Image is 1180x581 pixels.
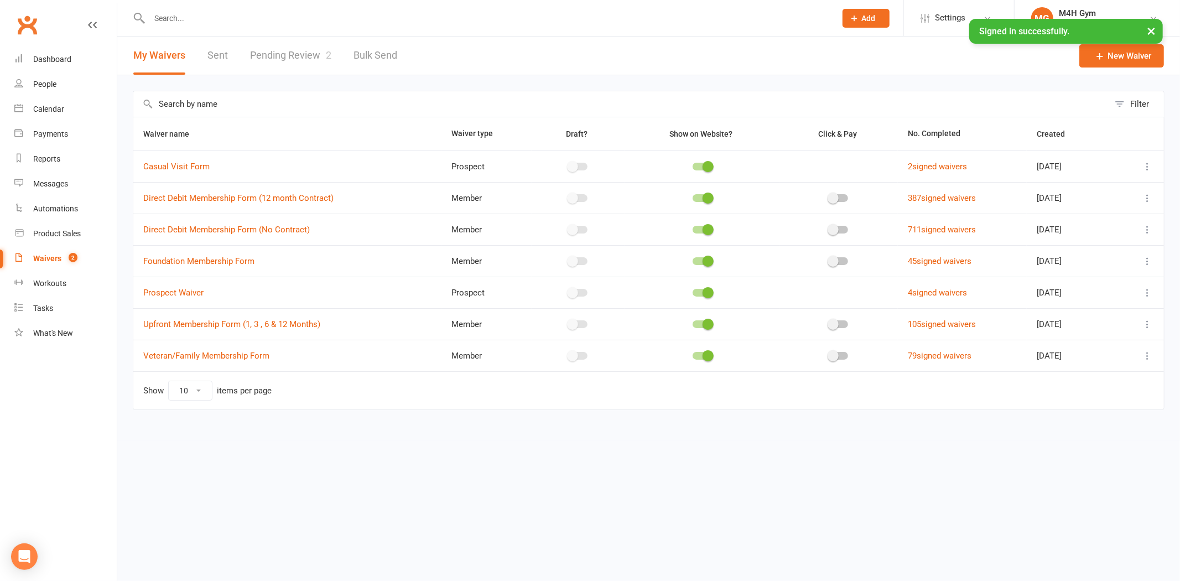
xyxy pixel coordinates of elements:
th: No. Completed [898,117,1027,151]
span: 2 [326,49,331,61]
div: Dashboard [33,55,71,64]
div: Show [143,381,272,401]
a: Direct Debit Membership Form (No Contract) [143,225,310,235]
span: Click & Pay [818,129,857,138]
button: My Waivers [133,37,185,75]
a: Bulk Send [354,37,397,75]
div: Automations [33,204,78,213]
td: Member [441,308,532,340]
a: 4signed waivers [908,288,967,298]
button: Filter [1109,91,1164,117]
div: Filter [1130,97,1149,111]
button: × [1141,19,1161,43]
td: Member [441,245,532,277]
td: [DATE] [1027,182,1115,214]
a: 45signed waivers [908,256,971,266]
a: Calendar [14,97,117,122]
a: 79signed waivers [908,351,971,361]
a: Pending Review2 [250,37,331,75]
div: Tasks [33,304,53,313]
td: Member [441,340,532,371]
a: Veteran/Family Membership Form [143,351,269,361]
div: What's New [33,329,73,338]
a: 2signed waivers [908,162,967,172]
span: Created [1037,129,1077,138]
td: [DATE] [1027,340,1115,371]
td: Member [441,214,532,245]
div: Product Sales [33,229,81,238]
button: Show on Website? [659,127,745,141]
div: People [33,80,56,89]
div: Movement 4 Health [1059,18,1126,28]
div: M4H Gym [1059,8,1126,18]
div: MG [1031,7,1053,29]
a: 387signed waivers [908,193,976,203]
button: Waiver name [143,127,201,141]
a: New Waiver [1079,44,1164,68]
div: Waivers [33,254,61,263]
a: Product Sales [14,221,117,246]
th: Waiver type [441,117,532,151]
input: Search by name [133,91,1109,117]
a: People [14,72,117,97]
a: What's New [14,321,117,346]
a: Upfront Membership Form (1, 3 , 6 & 12 Months) [143,319,320,329]
td: Prospect [441,151,532,182]
div: Messages [33,179,68,188]
div: Payments [33,129,68,138]
td: [DATE] [1027,308,1115,340]
span: Waiver name [143,129,201,138]
span: Show on Website? [669,129,733,138]
span: 2 [69,253,77,262]
a: 105signed waivers [908,319,976,329]
a: Payments [14,122,117,147]
button: Click & Pay [808,127,869,141]
button: Add [843,9,890,28]
a: Waivers 2 [14,246,117,271]
a: Direct Debit Membership Form (12 month Contract) [143,193,334,203]
a: Tasks [14,296,117,321]
div: Open Intercom Messenger [11,543,38,570]
a: Clubworx [13,11,41,39]
td: Prospect [441,277,532,308]
input: Search... [146,11,828,26]
span: Settings [935,6,965,30]
a: Casual Visit Form [143,162,210,172]
span: Add [862,14,876,23]
div: Workouts [33,279,66,288]
button: Created [1037,127,1077,141]
td: [DATE] [1027,214,1115,245]
button: Draft? [556,127,600,141]
a: Workouts [14,271,117,296]
div: items per page [217,386,272,396]
td: [DATE] [1027,245,1115,277]
span: Draft? [566,129,588,138]
a: Reports [14,147,117,172]
div: Calendar [33,105,64,113]
a: Foundation Membership Form [143,256,254,266]
td: [DATE] [1027,151,1115,182]
td: Member [441,182,532,214]
a: Sent [207,37,228,75]
a: Dashboard [14,47,117,72]
td: [DATE] [1027,277,1115,308]
a: 711signed waivers [908,225,976,235]
a: Automations [14,196,117,221]
a: Messages [14,172,117,196]
div: Reports [33,154,60,163]
span: Signed in successfully. [979,26,1069,37]
a: Prospect Waiver [143,288,204,298]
